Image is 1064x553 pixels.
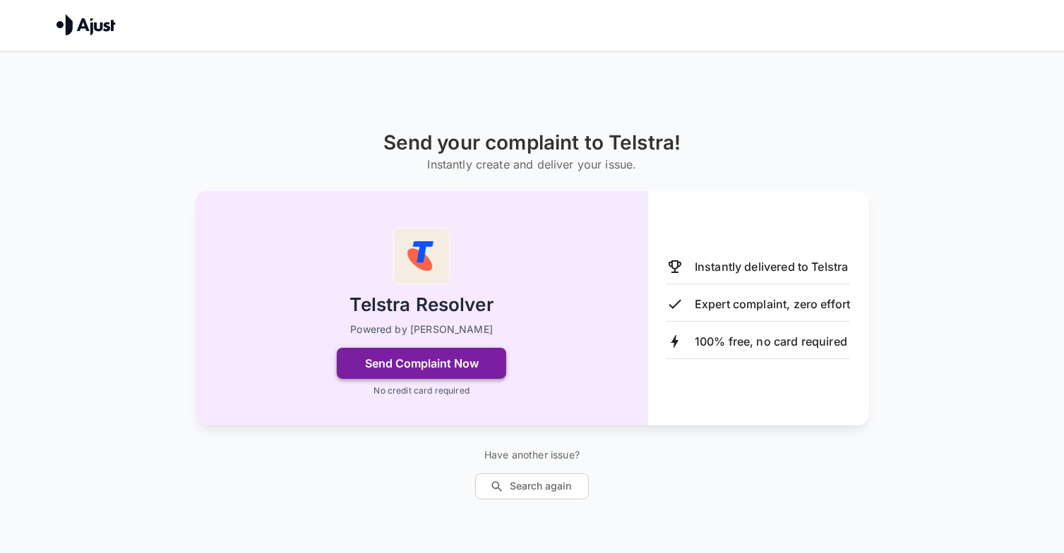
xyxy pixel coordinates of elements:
[695,333,847,350] p: 100% free, no card required
[373,384,469,397] p: No credit card required
[695,296,850,312] p: Expert complaint, zero effort
[383,131,681,154] h1: Send your complaint to Telstra!
[475,448,589,462] p: Have another issue?
[349,293,493,317] h2: Telstra Resolver
[56,14,116,35] img: Ajust
[350,322,493,336] p: Powered by [PERSON_NAME]
[383,154,681,174] h6: Instantly create and deliver your issue.
[337,348,506,379] button: Send Complaint Now
[475,473,589,499] button: Search again
[393,228,450,284] img: Telstra
[695,258,849,275] p: Instantly delivered to Telstra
